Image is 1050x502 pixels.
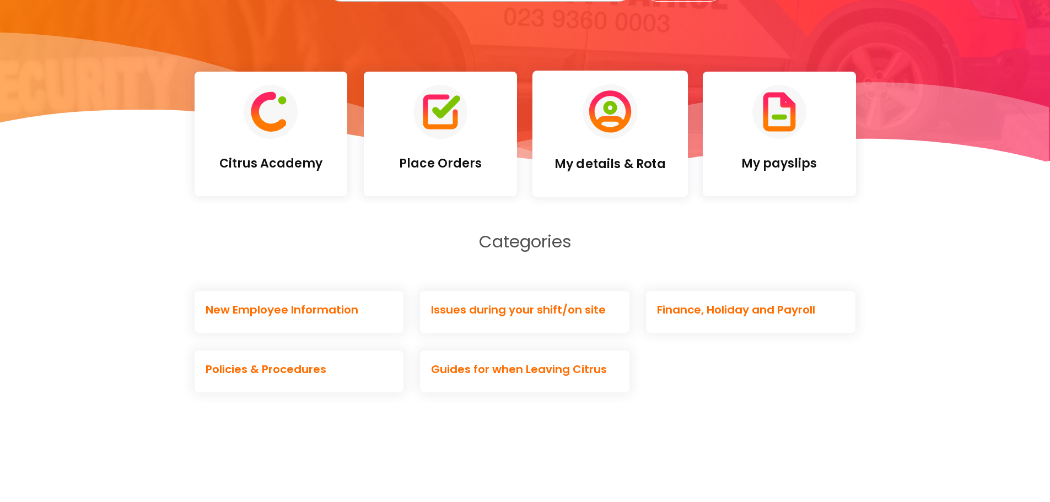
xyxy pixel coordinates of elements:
[203,156,339,171] h4: Citrus Academy
[532,71,687,197] a: My details & Rota
[541,157,679,172] h4: My details & Rota
[703,72,856,196] a: My payslips
[646,291,855,333] a: Finance, Holiday and Payroll
[206,303,393,316] h2: New Employee Information
[420,350,629,392] a: Guides for when Leaving Citrus
[657,303,844,316] h2: Finance, Holiday and Payroll
[195,291,404,333] a: New Employee Information
[712,156,847,171] h4: My payslips
[195,72,348,196] a: Citrus Academy
[420,291,629,333] a: Issues during your shift/on site
[431,363,618,376] h2: Guides for when Leaving Citrus
[364,72,517,196] a: Place Orders
[206,363,393,376] h2: Policies & Procedures
[195,231,856,252] h2: Categories
[431,303,618,316] h2: Issues during your shift/on site
[373,156,508,171] h4: Place Orders
[195,350,404,392] a: Policies & Procedures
